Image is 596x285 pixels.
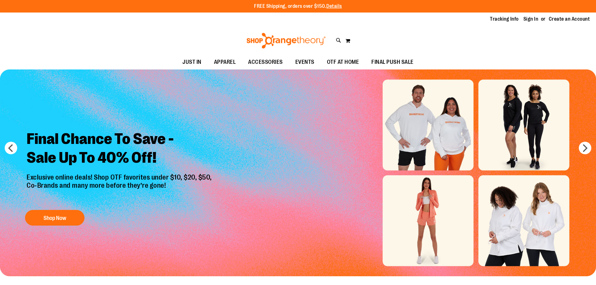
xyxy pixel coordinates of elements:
button: next [579,142,591,154]
a: EVENTS [289,55,321,69]
span: FINAL PUSH SALE [371,55,414,69]
a: OTF AT HOME [321,55,365,69]
a: Create an Account [549,16,590,23]
a: APPAREL [208,55,242,69]
span: APPAREL [214,55,236,69]
p: Exclusive online deals! Shop OTF favorites under $10, $20, $50, Co-Brands and many more before th... [22,173,218,204]
a: ACCESSORIES [242,55,289,69]
img: Shop Orangetheory [246,33,327,48]
span: JUST IN [182,55,201,69]
span: OTF AT HOME [327,55,359,69]
span: ACCESSORIES [248,55,283,69]
a: JUST IN [176,55,208,69]
a: Final Chance To Save -Sale Up To 40% Off! Exclusive online deals! Shop OTF favorites under $10, $... [22,125,218,229]
a: Sign In [523,16,538,23]
button: Shop Now [25,210,84,226]
h2: Final Chance To Save - Sale Up To 40% Off! [22,125,218,173]
a: Details [326,3,342,9]
a: Tracking Info [490,16,519,23]
a: FINAL PUSH SALE [365,55,420,69]
p: FREE Shipping, orders over $150. [254,3,342,10]
span: EVENTS [295,55,314,69]
button: prev [5,142,17,154]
